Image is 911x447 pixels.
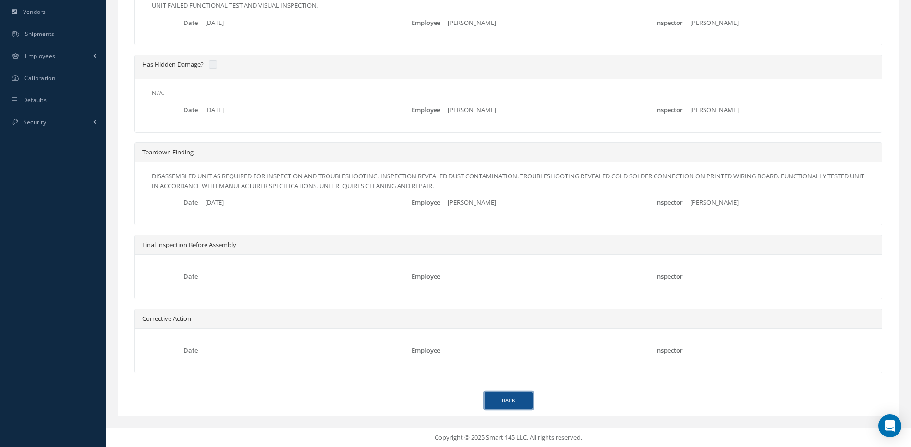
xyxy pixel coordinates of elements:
div: Final Inspection Before Assembly [135,235,882,255]
label: Employee [380,273,440,280]
div: Open Intercom Messenger [878,414,901,437]
label: Inspector [622,199,683,206]
span: - [690,346,692,354]
span: [PERSON_NAME] [690,18,739,27]
label: Date [137,199,198,206]
span: - [448,346,449,354]
span: UNIT FAILED FUNCTIONAL TEST AND VISUAL INSPECTION. [152,1,318,10]
span: [PERSON_NAME] [690,198,739,207]
span: Calibration [24,74,55,82]
span: [PERSON_NAME] [690,106,739,114]
span: [PERSON_NAME] [448,106,496,114]
label: Inspector [622,19,683,26]
label: Inspector [622,273,683,280]
label: Date [137,347,198,354]
label: Date [137,106,198,114]
label: Date [137,19,198,26]
label: Date [137,273,198,280]
span: - [205,346,207,354]
div: Corrective Action [135,309,882,329]
div: Teardown Finding [135,143,882,163]
span: [DATE] [205,106,224,114]
a: Back [485,392,533,409]
span: - [690,272,692,281]
span: [PERSON_NAME] [448,198,496,207]
label: Inspector [622,347,683,354]
div: Copyright © 2025 Smart 145 LLC. All rights reserved. [115,433,901,443]
label: Employee [380,106,440,114]
span: Shipments [25,30,55,38]
span: N/A. [152,89,164,97]
span: DISASSEMBLED UNIT AS REQUIRED FOR INSPECTION AND TROUBLESHOOTING. INSPECTION REVEALED DUST CONTAM... [152,172,864,190]
span: - [448,272,449,281]
span: Employees [25,52,56,60]
span: [DATE] [205,18,224,27]
span: [DATE] [205,198,224,207]
span: [PERSON_NAME] [448,18,496,27]
span: Vendors [23,8,46,16]
span: Security [24,118,46,126]
label: Inspector [622,106,683,114]
div: Has Hidden Damage? [142,60,875,73]
span: Defaults [23,96,47,104]
label: Employee [380,19,440,26]
label: Employee [380,347,440,354]
label: Employee [380,199,440,206]
span: - [205,272,207,281]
